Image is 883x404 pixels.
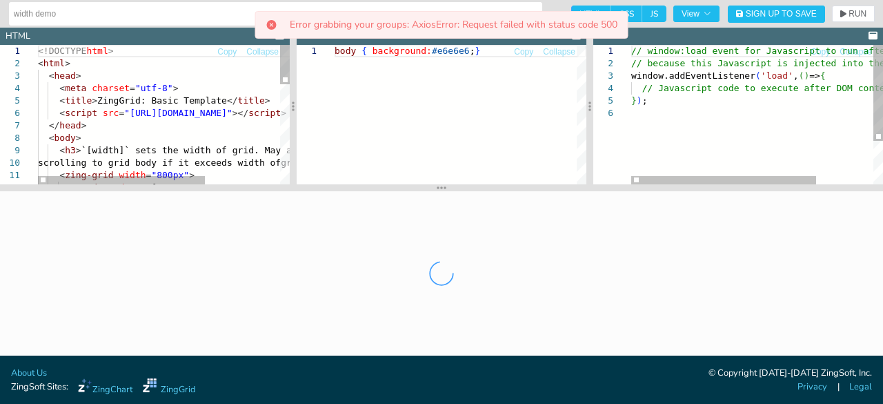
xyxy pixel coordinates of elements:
span: `[width]` sets the width of grid. May add horizont [81,145,351,155]
span: = [146,170,152,180]
span: h3 [65,145,76,155]
span: Copy [811,48,830,56]
div: 2 [593,57,613,70]
div: © Copyright [DATE]-[DATE] ZingSoft, Inc. [708,367,872,381]
a: ZingGrid [143,378,195,396]
span: < [49,70,54,81]
button: RUN [832,6,875,22]
span: < [49,133,54,143]
span: , [793,70,799,81]
span: "[URL][DOMAIN_NAME]" [124,108,232,118]
span: < [59,170,65,180]
span: body [54,133,75,143]
div: checkbox-group [571,6,666,22]
a: Privacy [797,381,827,394]
span: Copy [514,48,533,56]
span: head [59,120,81,131]
span: window.addEventListener [631,70,755,81]
span: > [76,145,81,155]
span: ) [804,70,809,81]
span: ( [799,70,804,81]
span: ZingGrid: Basic Template [97,95,227,106]
span: script [248,108,281,118]
div: 1 [593,45,613,57]
span: { [361,46,367,56]
span: title [65,95,92,106]
span: ZingSoft Sites: [11,381,68,394]
span: charset [92,83,130,93]
div: 5 [593,95,613,107]
span: html [86,46,108,56]
button: Collapse [542,46,576,59]
span: > [81,120,87,131]
span: Copy [217,48,237,56]
span: JS [642,6,666,22]
span: "800px" [151,170,189,180]
button: Copy [217,46,237,59]
span: < [38,58,43,68]
div: 4 [593,82,613,95]
span: | [837,381,840,394]
span: width [119,170,146,180]
span: body [335,46,356,56]
span: html [43,58,65,68]
span: scrolling to grid body if it exceeds width of [38,157,281,168]
input: Untitled Demo [14,3,537,25]
span: < [59,95,65,106]
span: View [682,10,711,18]
p: Error grabbing your groups: AxiosError: Request failed with status code 500 [290,20,617,30]
span: Collapse [543,48,575,56]
span: > [108,46,114,56]
span: } [631,95,637,106]
span: Collapse [840,48,872,56]
span: src [103,108,119,118]
span: <!DOCTYPE [38,46,86,56]
span: > [92,95,97,106]
span: => [809,70,820,81]
span: < [59,83,65,93]
a: About Us [11,367,47,380]
span: > [76,70,81,81]
span: < [59,108,65,118]
div: HTML [6,30,30,43]
div: 3 [593,70,613,82]
span: CSS [611,6,642,22]
button: View [673,6,720,22]
span: HTML [571,6,611,22]
span: head [54,70,75,81]
span: > [189,170,195,180]
span: = [130,83,135,93]
span: < [59,145,65,155]
span: background: [373,46,432,56]
span: ; [470,46,475,56]
span: > [65,58,70,68]
a: ZingChart [78,378,132,396]
span: ></ [232,108,248,118]
span: { [820,70,826,81]
button: Copy [810,46,831,59]
span: Collapse [246,48,279,56]
span: 'load' [761,70,793,81]
div: CSS [302,30,319,43]
span: ; [642,95,648,106]
span: #e6e6e6 [432,46,470,56]
span: zing-grid [65,170,113,180]
span: "utf-8" [135,83,173,93]
button: Collapse [839,46,873,59]
span: </ [49,120,60,131]
span: > [265,95,270,106]
span: </ [227,95,238,106]
div: 1 [297,45,317,57]
span: script [65,108,97,118]
button: Collapse [246,46,279,59]
span: > [76,133,81,143]
span: ( [755,70,761,81]
a: Legal [849,381,872,394]
span: RUN [849,10,866,18]
button: Copy [513,46,534,59]
span: Sign Up to Save [746,10,817,18]
span: } [475,46,481,56]
span: > [173,83,179,93]
span: ) [637,95,642,106]
div: JS [599,30,607,43]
